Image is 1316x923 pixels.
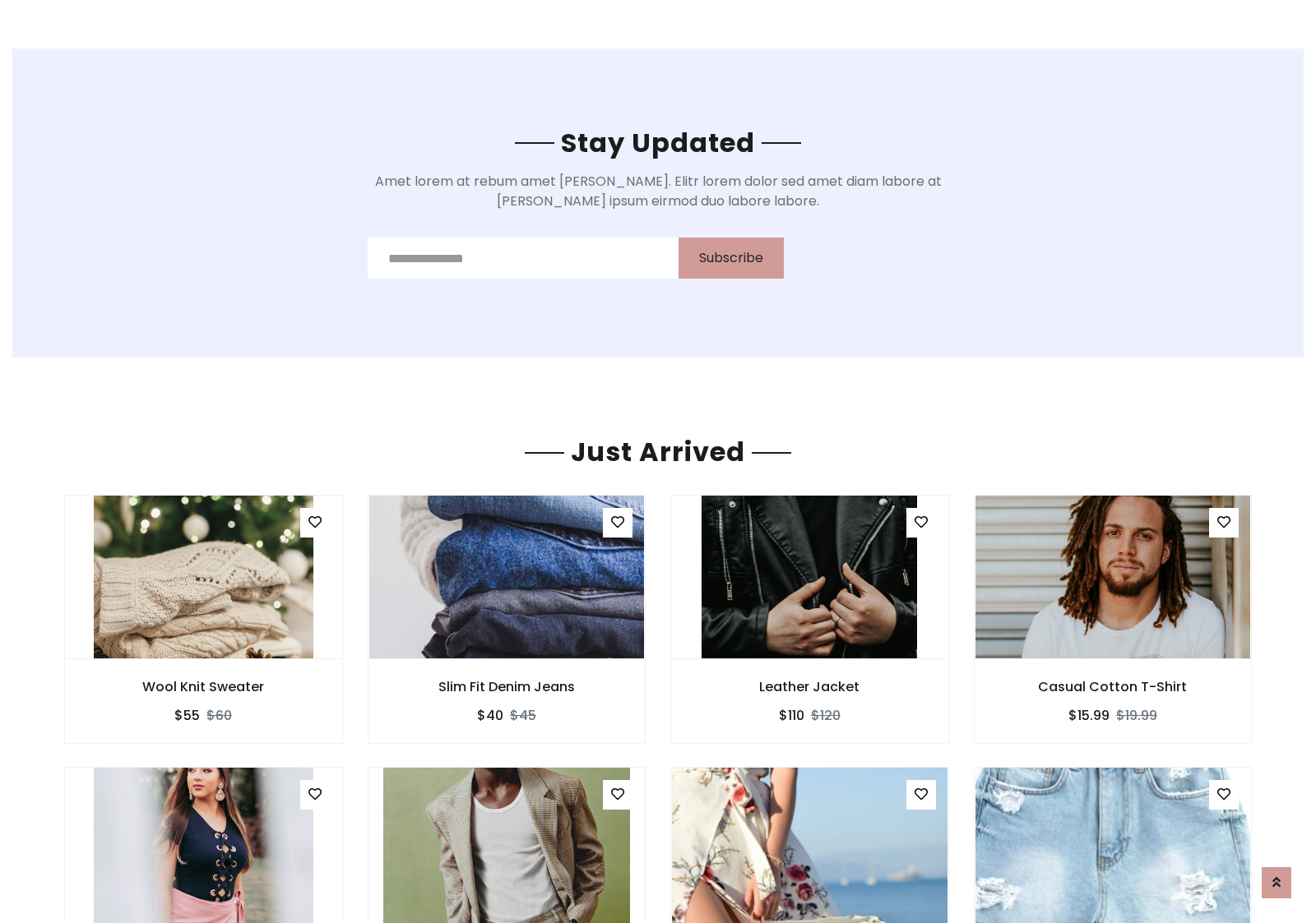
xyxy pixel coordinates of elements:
[554,124,762,161] span: Stay Updated
[368,172,949,211] p: Amet lorem at rebum amet [PERSON_NAME]. Elitr lorem dolor sed amet diam labore at [PERSON_NAME] i...
[671,679,948,695] h6: Leather Jacket
[206,706,232,725] del: $60
[975,679,1252,695] h6: Casual Cotton T-Shirt
[510,706,536,725] del: $45
[174,708,200,723] h6: $55
[564,433,752,470] span: Just Arrived
[368,679,646,695] h6: Slim Fit Denim Jeans
[679,238,784,279] button: Subscribe
[811,706,841,725] del: $120
[477,708,503,723] h6: $40
[779,708,804,723] h6: $110
[65,679,342,695] h6: Wool Knit Sweater
[1116,706,1157,725] del: $19.99
[1068,708,1110,723] h6: $15.99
